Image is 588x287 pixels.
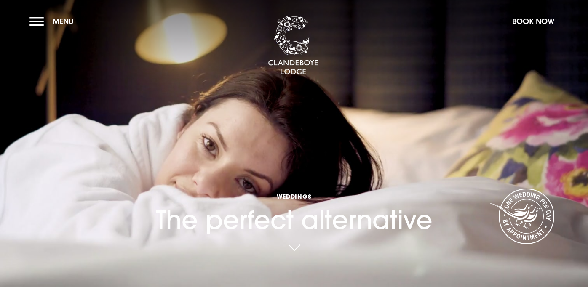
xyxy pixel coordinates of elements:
[53,16,74,26] span: Menu
[156,157,433,235] h1: The perfect alternative
[156,192,433,200] span: Weddings
[268,16,318,75] img: Clandeboye Lodge
[508,12,559,30] button: Book Now
[29,12,78,30] button: Menu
